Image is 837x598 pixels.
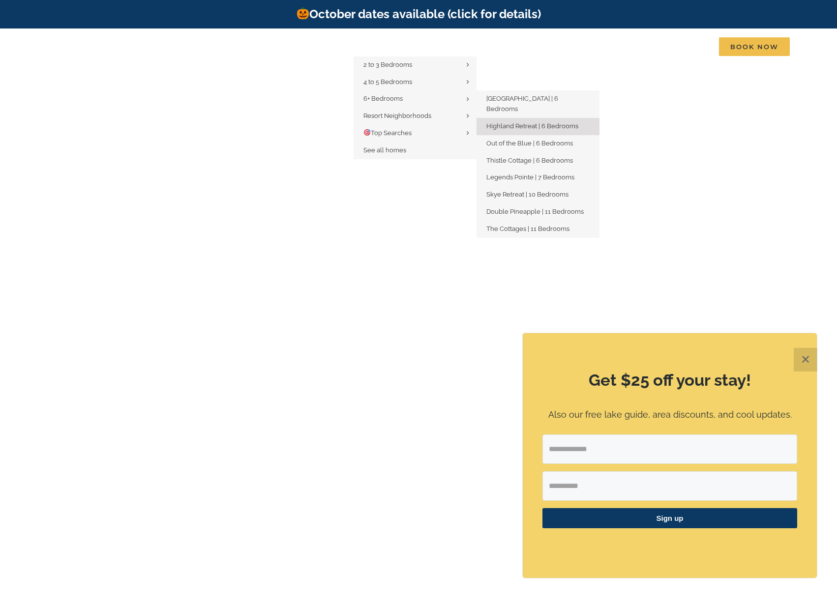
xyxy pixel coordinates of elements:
[448,37,506,57] a: Things to do
[47,39,214,61] img: Branson Family Retreats Logo
[354,37,790,57] nav: Main Menu
[486,122,578,130] span: Highland Retreat | 6 Bedrooms
[542,369,797,392] h2: Get $25 off your stay!
[364,129,370,136] img: 🎯
[477,221,599,238] a: The Cottages | 11 Bedrooms
[477,90,599,118] a: [GEOGRAPHIC_DATA] | 6 Bedrooms
[296,7,541,21] a: October dates available (click for details)
[354,125,477,142] a: 🎯Top Searches
[477,186,599,203] a: Skye Retreat | 10 Bedrooms
[486,225,569,232] span: The Cottages | 11 Bedrooms
[542,434,797,464] input: Email Address
[477,118,599,135] a: Highland Retreat | 6 Bedrooms
[486,157,573,164] span: Thistle Cottage | 6 Bedrooms
[477,169,599,186] a: Legends Pointe | 7 Bedrooms
[486,208,584,215] span: Double Pineapple | 11 Bedrooms
[486,173,574,181] span: Legends Pointe | 7 Bedrooms
[542,408,797,422] p: Also our free lake guide, area discounts, and cool updates.
[448,43,497,50] span: Things to do
[528,37,589,57] a: Deals & More
[354,37,425,57] a: Vacation homes
[794,348,817,371] button: Close
[363,61,412,68] span: 2 to 3 Bedrooms
[528,43,579,50] span: Deals & More
[363,95,403,102] span: 6+ Bedrooms
[363,112,431,119] span: Resort Neighborhoods
[236,262,601,296] b: Find that Vacation Feeling
[477,135,599,152] a: Out of the Blue | 6 Bedrooms
[354,90,477,108] a: 6+ Bedrooms
[363,78,412,85] span: 4 to 5 Bedrooms
[486,140,573,147] span: Out of the Blue | 6 Bedrooms
[354,142,477,159] a: See all homes
[363,129,412,137] span: Top Searches
[354,57,477,74] a: 2 to 3 Bedrooms
[223,297,615,317] h1: [GEOGRAPHIC_DATA], [GEOGRAPHIC_DATA], [US_STATE]
[542,541,797,551] p: ​
[477,203,599,221] a: Double Pineapple | 11 Bedrooms
[719,37,790,57] a: Book Now
[666,37,697,57] a: Contact
[486,191,568,198] span: Skye Retreat | 10 Bedrooms
[363,146,406,154] span: See all homes
[354,108,477,125] a: Resort Neighborhoods
[611,43,634,50] span: About
[611,37,644,57] a: About
[354,43,416,50] span: Vacation homes
[486,95,558,113] span: [GEOGRAPHIC_DATA] | 6 Bedrooms
[542,471,797,501] input: First Name
[666,43,697,50] span: Contact
[297,7,309,19] img: 🎃
[477,152,599,170] a: Thistle Cottage | 6 Bedrooms
[345,324,492,389] iframe: Branson Family Retreats - Opens on Book page - Availability/Property Search Widget
[354,74,477,91] a: 4 to 5 Bedrooms
[719,37,790,56] span: Book Now
[542,508,797,528] button: Sign up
